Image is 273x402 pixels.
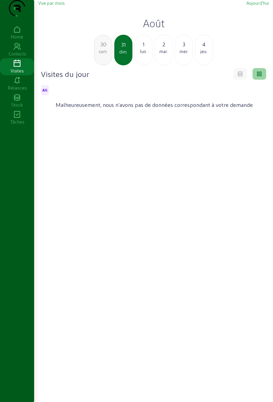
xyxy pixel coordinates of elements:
[195,48,213,54] div: jeu.
[38,0,64,5] span: Vue par mois
[246,0,269,5] span: Aujourd'hui
[175,40,192,48] div: 3
[115,49,132,55] div: dim.
[115,41,132,49] div: 31
[95,40,112,48] div: 30
[42,88,47,93] span: All
[38,17,269,29] h2: Août
[95,48,112,54] div: sam.
[56,101,253,109] span: Malheureusement, nous n'avons pas de données correspondant à votre demande
[135,48,152,54] div: lun.
[41,69,89,79] h4: Visites du jour
[135,40,152,48] div: 1
[155,40,172,48] div: 2
[155,48,172,54] div: mar.
[175,48,192,54] div: mer.
[195,40,213,48] div: 4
